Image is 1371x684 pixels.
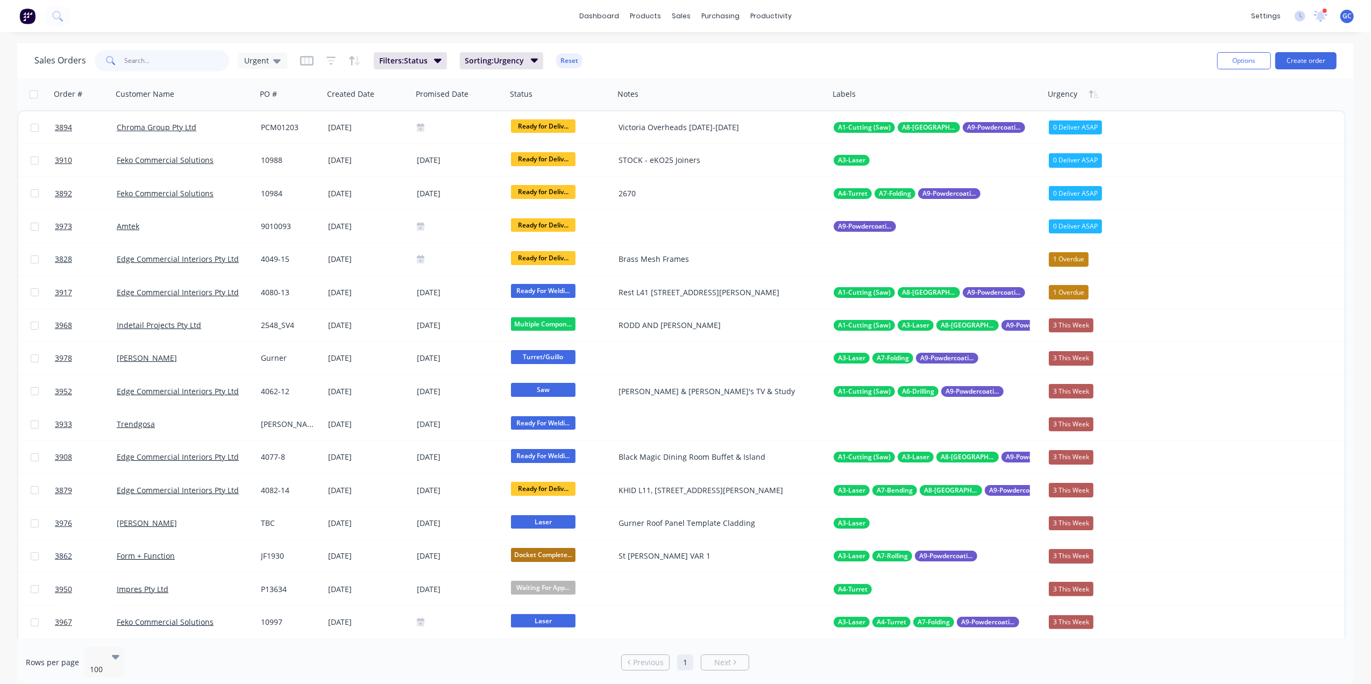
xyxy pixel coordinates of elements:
div: 0 Deliver ASAP [1049,153,1102,167]
span: Multiple Compon... [511,317,576,331]
div: [DATE] [328,122,408,133]
div: [DATE] [328,155,408,166]
span: A8-[GEOGRAPHIC_DATA] [941,452,994,462]
div: [DATE] [328,551,408,561]
span: A4-Turret [838,584,868,595]
div: purchasing [696,8,745,24]
button: A1-Cutting (Saw)A8-[GEOGRAPHIC_DATA]A9-Powdercoating [834,122,1025,133]
span: A9-Powdercoating [920,353,974,364]
span: A8-[GEOGRAPHIC_DATA] [924,485,978,496]
span: A3-Laser [902,452,929,462]
div: 3 This Week [1049,351,1093,365]
a: Previous page [622,657,669,668]
a: 3968 [55,309,117,341]
div: [DATE] [417,418,502,431]
span: A9-Powdercoating [922,188,976,199]
div: [DATE] [417,187,502,200]
button: Reset [556,53,583,68]
span: 3908 [55,452,72,462]
span: Ready For Weldi... [511,449,576,462]
div: products [624,8,666,24]
div: 0 Deliver ASAP [1049,120,1102,134]
a: 3910 [55,144,117,176]
div: [DATE] [417,384,502,398]
div: 3 This Week [1049,318,1093,332]
div: [DATE] [417,154,502,167]
div: 3 This Week [1049,615,1093,629]
div: [DATE] [328,617,408,628]
span: 3978 [55,353,72,364]
button: A3-LaserA4-TurretA7-FoldingA9-Powdercoating [834,617,1019,628]
button: A3-Laser [834,155,870,166]
a: 3976 [55,507,117,539]
div: [DATE] [417,582,502,596]
a: 3862 [55,540,117,572]
div: 3 This Week [1049,384,1093,398]
span: A4-Turret [877,617,906,628]
img: Factory [19,8,35,24]
span: 3950 [55,584,72,595]
span: A9-Powdercoating [946,386,999,397]
span: 3968 [55,320,72,331]
div: 0 Deliver ASAP [1049,219,1102,233]
a: 3950 [55,573,117,605]
div: [DATE] [417,483,502,497]
div: 10988 [261,155,317,166]
a: 3917 [55,276,117,309]
div: [PERSON_NAME] & [PERSON_NAME]'s TV & Study [619,386,815,397]
span: A8-[GEOGRAPHIC_DATA] [902,122,956,133]
div: [DATE] [328,485,408,496]
span: A1-Cutting (Saw) [838,320,891,331]
div: 4062-12 [261,386,317,397]
a: Edge Commercial Interiors Pty Ltd [117,287,239,297]
div: 10997 [261,617,317,628]
div: 4077-8 [261,452,317,462]
span: 3828 [55,254,72,265]
a: Feko Commercial Solutions [117,188,214,198]
div: TBC [261,518,317,529]
button: A3-LaserA7-FoldingA9-Powdercoating [834,353,978,364]
div: Customer Name [116,89,174,99]
div: [DATE] [328,254,408,265]
div: 3 This Week [1049,516,1093,530]
a: 3952 [55,375,117,408]
a: Indetail Projects Pty Ltd [117,320,201,330]
button: A1-Cutting (Saw)A8-[GEOGRAPHIC_DATA]A9-Powdercoating [834,287,1025,298]
a: Feko Commercial Solutions [117,617,214,627]
span: 3976 [55,518,72,529]
span: Urgent [244,55,269,66]
div: [DATE] [328,320,408,331]
button: A9-Powdercoating [834,221,896,232]
div: 4049-15 [261,254,317,265]
div: 2548_SV4 [261,320,317,331]
div: [DATE] [328,221,408,232]
input: Search... [125,50,230,72]
div: Labels [833,89,856,99]
div: RODD AND [PERSON_NAME] [619,320,815,331]
button: A1-Cutting (Saw)A6-DrillingA9-Powdercoating [834,386,1004,397]
div: Victoria Overheads [DATE]-[DATE] [619,122,815,133]
div: PO # [260,89,277,99]
span: A9-Powdercoating [967,287,1021,298]
div: Status [510,89,532,99]
a: Edge Commercial Interiors Pty Ltd [117,452,239,462]
a: 3908 [55,441,117,473]
a: 3933 [55,408,117,440]
a: 3973 [55,210,117,243]
a: Next page [701,657,749,668]
span: Turret/Guillo [511,350,576,364]
span: A9-Powdercoating [1006,452,1060,462]
div: [DATE] [417,286,502,299]
span: 3862 [55,551,72,561]
span: A4-Turret [838,188,868,199]
span: 3933 [55,419,72,430]
span: A3-Laser [838,485,865,496]
span: Next [714,657,731,668]
span: A7-Rolling [877,551,908,561]
div: Created Date [327,89,374,99]
button: Options [1217,52,1271,69]
div: 1 Overdue [1049,252,1089,266]
span: Ready for Deliv... [511,482,576,495]
div: Black Magic Dining Room Buffet & Island [619,452,815,462]
div: 3 This Week [1049,450,1093,464]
